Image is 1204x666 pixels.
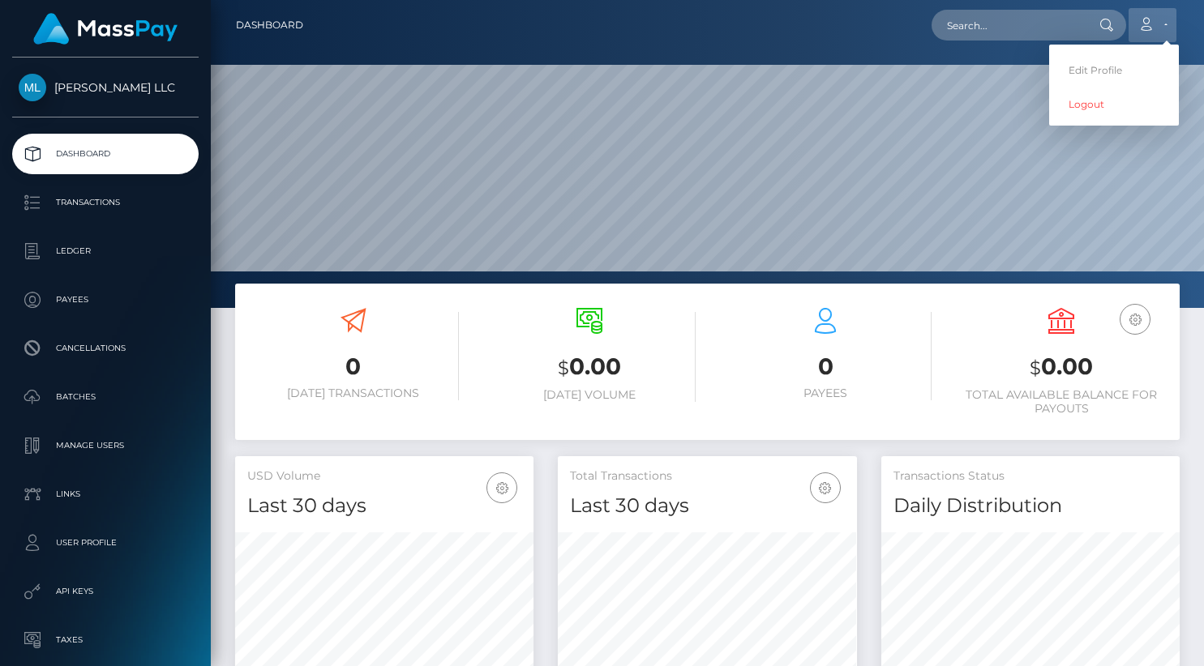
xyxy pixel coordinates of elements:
[12,425,199,466] a: Manage Users
[12,377,199,417] a: Batches
[12,523,199,563] a: User Profile
[932,10,1084,41] input: Search...
[12,80,199,95] span: [PERSON_NAME] LLC
[1049,89,1179,119] a: Logout
[33,13,178,45] img: MassPay Logo
[19,628,192,652] p: Taxes
[247,492,521,520] h4: Last 30 days
[19,482,192,506] p: Links
[1049,55,1179,85] a: Edit Profile
[19,142,192,166] p: Dashboard
[956,388,1168,416] h6: Total Available Balance for Payouts
[247,386,459,400] h6: [DATE] Transactions
[720,351,932,382] h3: 0
[483,388,695,402] h6: [DATE] Volume
[558,356,569,379] small: $
[19,288,192,312] p: Payees
[893,492,1168,520] h4: Daily Distribution
[570,468,844,485] h5: Total Transactions
[12,182,199,223] a: Transactions
[12,134,199,174] a: Dashboard
[956,351,1168,384] h3: 0.00
[12,571,199,612] a: API Keys
[19,239,192,263] p: Ledger
[12,231,199,271] a: Ledger
[236,8,303,42] a: Dashboard
[483,351,695,384] h3: 0.00
[1030,356,1041,379] small: $
[19,579,192,604] p: API Keys
[893,468,1168,485] h5: Transactions Status
[19,336,192,361] p: Cancellations
[19,190,192,215] p: Transactions
[19,385,192,409] p: Batches
[19,74,46,101] img: MiCard LLC
[12,328,199,369] a: Cancellations
[12,280,199,320] a: Payees
[720,386,932,400] h6: Payees
[19,433,192,458] p: Manage Users
[247,468,521,485] h5: USD Volume
[570,492,844,520] h4: Last 30 days
[247,351,459,382] h3: 0
[12,474,199,514] a: Links
[12,620,199,660] a: Taxes
[19,531,192,555] p: User Profile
